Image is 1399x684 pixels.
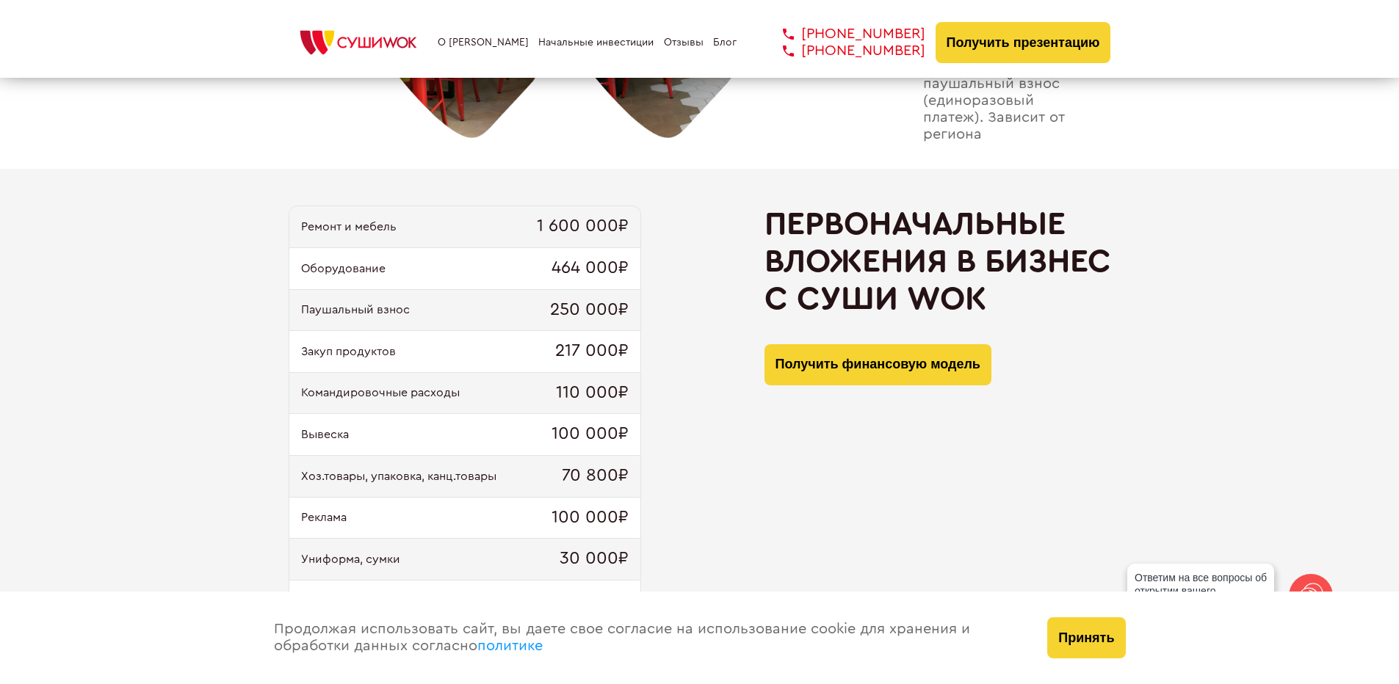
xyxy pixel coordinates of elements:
[538,37,654,48] a: Начальные инвестиции
[664,37,704,48] a: Отзывы
[259,592,1033,684] div: Продолжая использовать сайт, вы даете свое согласие на использование cookie для хранения и обрабо...
[301,303,410,316] span: Паушальный взнос
[301,386,460,399] span: Командировочные расходы
[438,37,529,48] a: О [PERSON_NAME]
[1127,564,1274,618] div: Ответим на все вопросы об открытии вашего [PERSON_NAME]!
[923,76,1111,143] span: паушальный взнос (единоразовый платеж). Зависит от региона
[289,26,428,59] img: СУШИWOK
[936,22,1111,63] button: Получить презентацию
[560,549,629,570] span: 30 000₽
[301,220,397,233] span: Ремонт и мебель
[713,37,737,48] a: Блог
[477,638,543,653] a: политике
[301,470,496,483] span: Хоз.товары, упаковка, канц.товары
[562,466,629,487] span: 70 800₽
[555,341,629,362] span: 217 000₽
[552,258,629,279] span: 464 000₽
[552,424,629,445] span: 100 000₽
[550,300,629,321] span: 250 000₽
[301,428,349,441] span: Вывеска
[301,553,400,566] span: Униформа, сумки
[764,344,991,385] button: Получить финансовую модель
[301,262,386,275] span: Оборудование
[301,345,396,358] span: Закуп продуктов
[537,217,629,237] span: 1 600 000₽
[761,26,925,43] a: [PHONE_NUMBER]
[761,43,925,59] a: [PHONE_NUMBER]
[301,511,347,524] span: Реклама
[556,383,629,404] span: 110 000₽
[764,205,1111,317] h2: Первоначальные вложения в бизнес с Суши Wok
[552,508,629,528] span: 100 000₽
[1047,617,1125,658] button: Принять
[541,591,629,611] span: 2 941 800₽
